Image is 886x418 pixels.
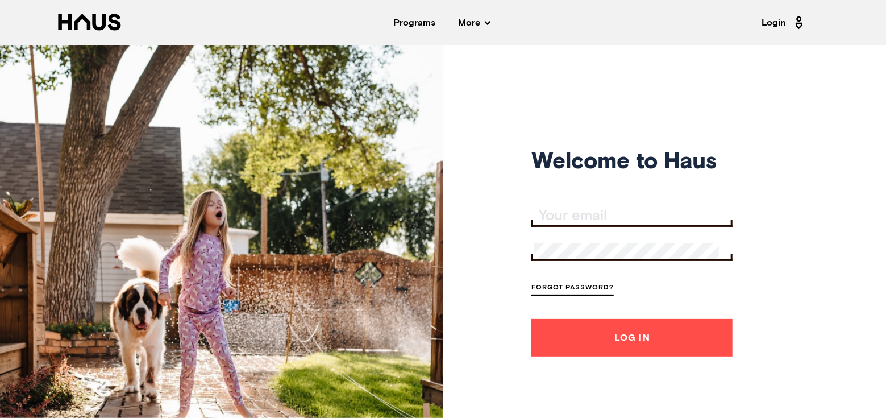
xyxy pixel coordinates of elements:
[534,208,733,224] input: Your email
[534,243,719,258] input: Your password
[458,18,490,27] span: More
[531,319,733,357] button: Log In
[531,152,733,172] h1: Welcome to Haus
[762,14,806,32] a: Login
[531,281,614,296] a: Forgot Password?
[393,18,435,27] a: Programs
